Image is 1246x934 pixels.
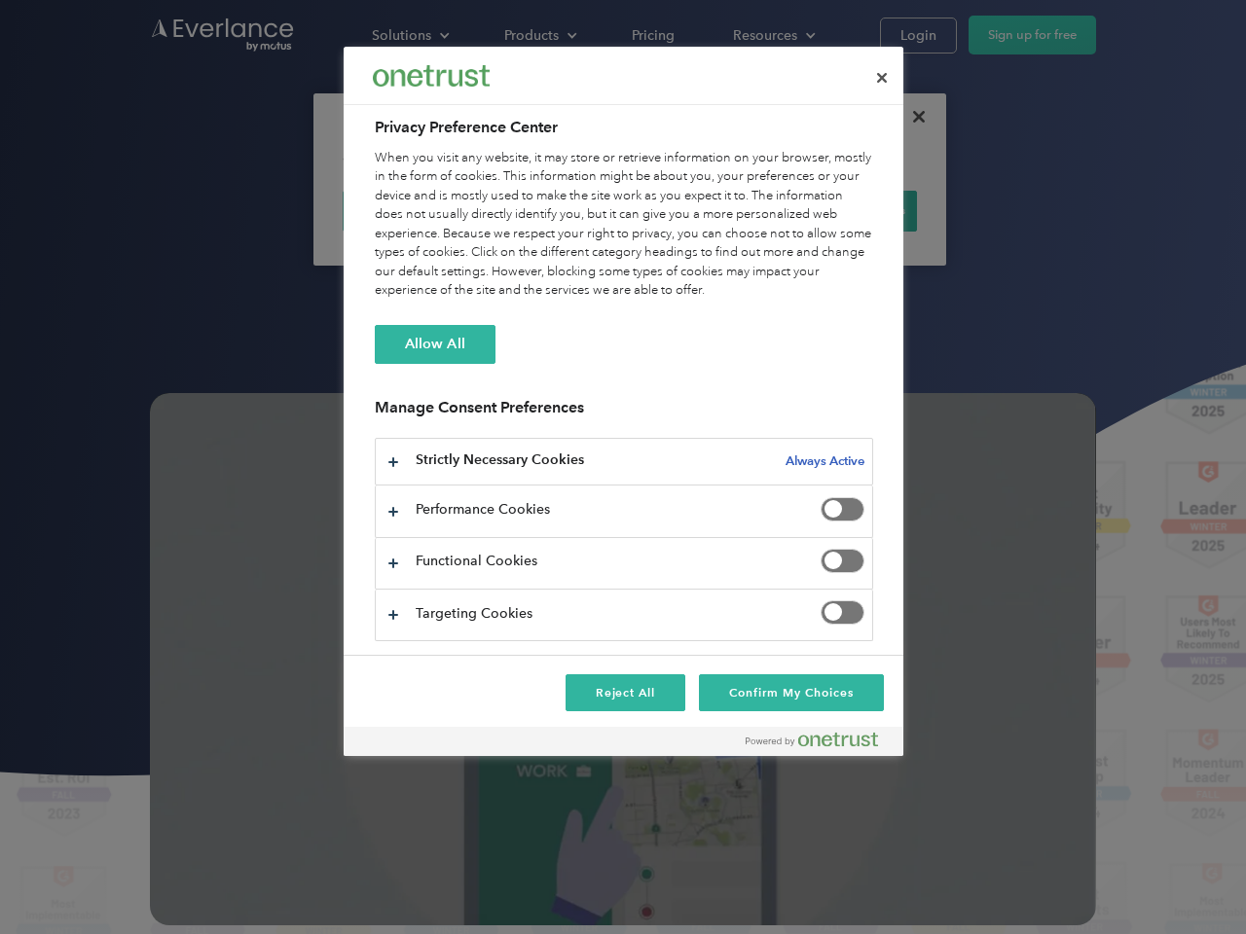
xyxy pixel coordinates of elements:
[373,65,490,86] img: Everlance
[746,732,894,756] a: Powered by OneTrust Opens in a new Tab
[375,116,873,139] h2: Privacy Preference Center
[344,47,903,756] div: Privacy Preference Center
[375,149,873,301] div: When you visit any website, it may store or retrieve information on your browser, mostly in the f...
[373,56,490,95] div: Everlance
[344,47,903,756] div: Preference center
[746,732,878,747] img: Powered by OneTrust Opens in a new Tab
[861,56,903,99] button: Close
[699,674,883,711] button: Confirm My Choices
[143,116,241,157] input: Submit
[566,674,686,711] button: Reject All
[375,325,495,364] button: Allow All
[375,398,873,428] h3: Manage Consent Preferences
